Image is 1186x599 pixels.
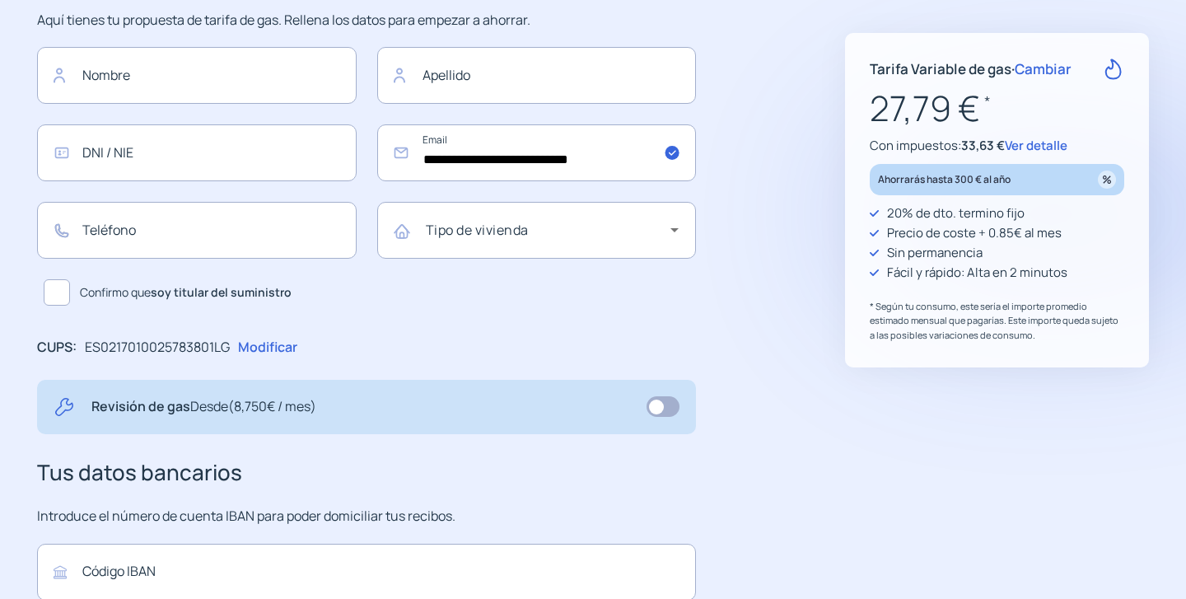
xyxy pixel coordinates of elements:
img: percentage_icon.svg [1098,171,1116,189]
p: ES0217010025783801LG [85,337,230,358]
span: 33,63 € [961,137,1005,154]
img: rate-G.svg [1103,58,1124,80]
p: Sin permanencia [887,243,983,263]
p: Con impuestos: [870,136,1124,156]
p: Introduce el número de cuenta IBAN para poder domiciliar tus recibos. [37,506,696,527]
p: CUPS: [37,337,77,358]
mat-label: Tipo de vivienda [426,221,529,239]
p: 27,79 € [870,81,1124,136]
p: Aquí tienes tu propuesta de tarifa de gas. Rellena los datos para empezar a ahorrar. [37,10,696,31]
img: tool.svg [54,396,75,418]
p: Fácil y rápido: Alta en 2 minutos [887,263,1067,283]
span: Desde (8,750€ / mes) [190,397,316,415]
p: Precio de coste + 0.85€ al mes [887,223,1062,243]
p: * Según tu consumo, este sería el importe promedio estimado mensual que pagarías. Este importe qu... [870,299,1124,343]
span: Cambiar [1015,59,1072,78]
b: soy titular del suministro [151,284,292,300]
p: Modificar [238,337,297,358]
h3: Tus datos bancarios [37,456,696,490]
p: Tarifa Variable de gas · [870,58,1072,80]
span: Confirmo que [80,283,292,302]
p: Ahorrarás hasta 300 € al año [878,170,1011,189]
p: Revisión de gas [91,396,316,418]
p: 20% de dto. termino fijo [887,204,1025,223]
span: Ver detalle [1005,137,1067,154]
